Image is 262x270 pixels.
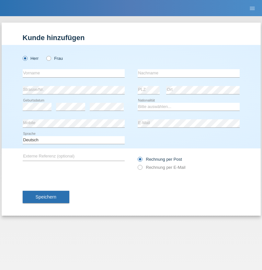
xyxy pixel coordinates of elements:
[138,165,186,170] label: Rechnung per E-Mail
[138,157,142,165] input: Rechnung per Post
[23,56,27,60] input: Herr
[138,157,182,162] label: Rechnung per Post
[46,56,51,60] input: Frau
[246,6,259,10] a: menu
[249,5,256,12] i: menu
[36,194,56,200] span: Speichern
[46,56,63,61] label: Frau
[138,165,142,173] input: Rechnung per E-Mail
[23,34,240,42] h1: Kunde hinzufügen
[23,56,39,61] label: Herr
[23,191,69,203] button: Speichern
